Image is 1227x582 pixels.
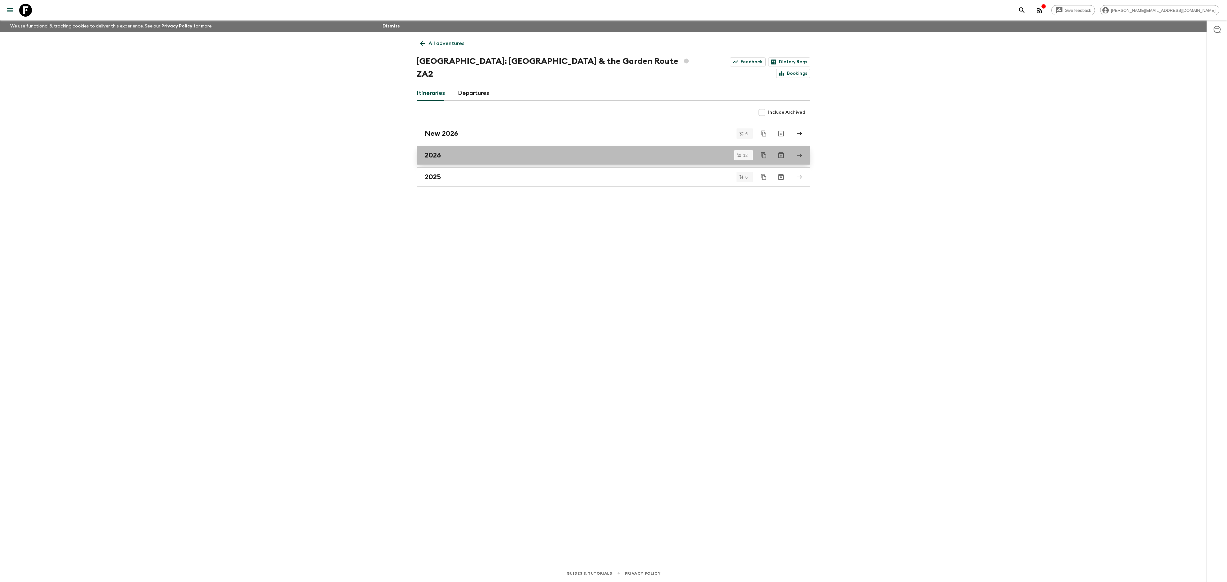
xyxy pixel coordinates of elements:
p: We use functional & tracking cookies to deliver this experience. See our for more. [8,20,215,32]
a: 2025 [417,167,810,187]
span: Give feedback [1061,8,1095,13]
span: 12 [739,153,752,157]
h1: [GEOGRAPHIC_DATA]: [GEOGRAPHIC_DATA] & the Garden Route ZA2 [417,55,694,80]
span: 6 [742,175,752,179]
button: Archive [775,149,787,162]
button: search adventures [1015,4,1028,17]
a: 2026 [417,146,810,165]
button: Archive [775,171,787,183]
h2: 2026 [425,151,441,159]
a: All adventures [417,37,468,50]
span: 6 [742,132,752,136]
a: Dietary Reqs [768,57,810,66]
h2: 2025 [425,173,441,181]
a: Feedback [730,57,766,66]
a: Privacy Policy [161,24,192,28]
button: Duplicate [758,128,769,139]
button: Duplicate [758,149,769,161]
a: Guides & Tutorials [567,570,612,577]
a: Bookings [776,69,810,78]
a: Departures [458,86,489,101]
a: Itineraries [417,86,445,101]
p: All adventures [428,40,464,47]
button: menu [4,4,17,17]
a: New 2026 [417,124,810,143]
button: Duplicate [758,171,769,183]
h2: New 2026 [425,129,458,138]
button: Archive [775,127,787,140]
a: Privacy Policy [625,570,660,577]
button: Dismiss [381,22,401,31]
div: [PERSON_NAME][EMAIL_ADDRESS][DOMAIN_NAME] [1100,5,1219,15]
span: Include Archived [768,109,805,116]
a: Give feedback [1051,5,1095,15]
span: [PERSON_NAME][EMAIL_ADDRESS][DOMAIN_NAME] [1107,8,1219,13]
